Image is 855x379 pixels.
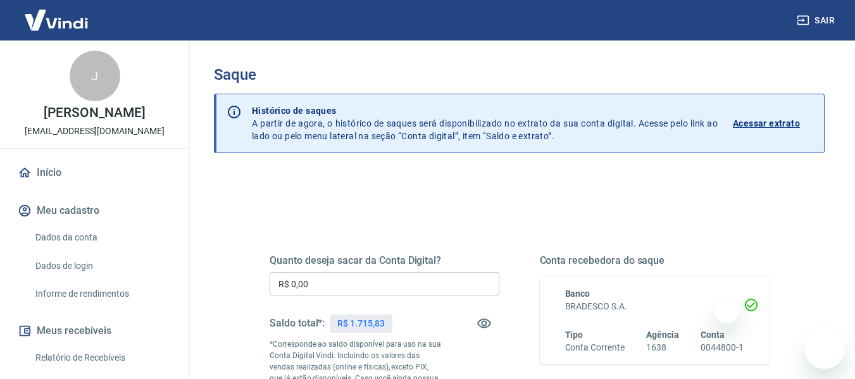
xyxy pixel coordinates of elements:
[714,298,739,323] iframe: Fechar mensagem
[30,345,174,371] a: Relatório de Recebíveis
[214,66,825,84] h3: Saque
[252,104,718,117] p: Histórico de saques
[794,9,840,32] button: Sair
[15,159,174,187] a: Início
[15,1,97,39] img: Vindi
[565,330,584,340] span: Tipo
[25,125,165,138] p: [EMAIL_ADDRESS][DOMAIN_NAME]
[733,104,814,142] a: Acessar extrato
[565,289,590,299] span: Banco
[30,225,174,251] a: Dados da conta
[337,317,384,330] p: R$ 1.715,83
[15,317,174,345] button: Meus recebíveis
[70,51,120,101] div: J
[270,317,325,330] h5: Saldo total*:
[30,253,174,279] a: Dados de login
[701,341,744,354] h6: 0044800-1
[44,106,145,120] p: [PERSON_NAME]
[646,341,679,354] h6: 1638
[252,104,718,142] p: A partir de agora, o histórico de saques será disponibilizado no extrato da sua conta digital. Ac...
[565,300,744,313] h6: BRADESCO S.A.
[15,197,174,225] button: Meu cadastro
[540,254,770,267] h5: Conta recebedora do saque
[701,330,725,340] span: Conta
[733,117,800,130] p: Acessar extrato
[646,330,679,340] span: Agência
[565,341,625,354] h6: Conta Corrente
[270,254,499,267] h5: Quanto deseja sacar da Conta Digital?
[804,328,845,369] iframe: Botão para abrir a janela de mensagens
[30,281,174,307] a: Informe de rendimentos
